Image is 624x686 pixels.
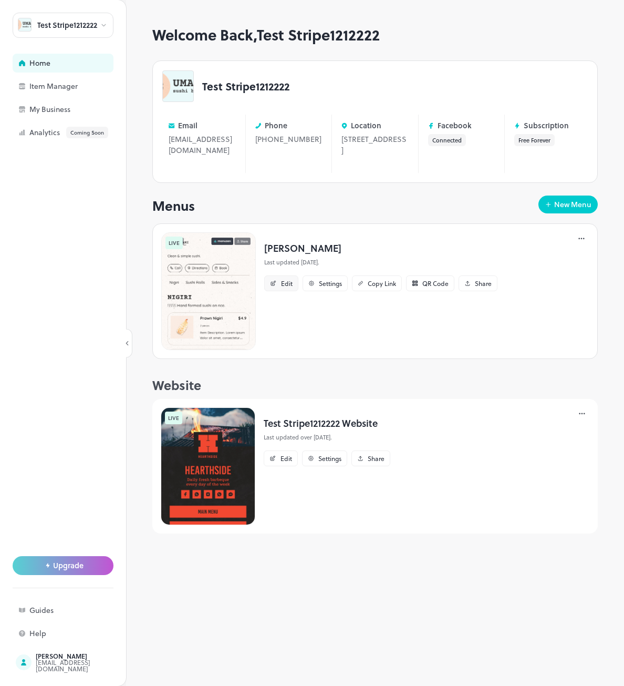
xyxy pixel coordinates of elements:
div: Share [475,280,492,286]
div: My Business [29,106,134,113]
img: 3.jpeg [161,407,255,525]
p: Last updated over [DATE]. [264,433,390,442]
div: Copy Link [368,280,396,286]
p: Phone [265,121,287,129]
div: New Menu [554,201,591,208]
div: Edit [280,455,292,462]
div: [EMAIL_ADDRESS][DOMAIN_NAME] [36,659,134,672]
div: LIVE [165,412,182,424]
button: Connected [428,134,466,146]
div: QR Code [422,280,449,286]
p: Facebook [438,121,472,129]
div: Analytics [29,127,134,138]
div: Settings [318,455,341,462]
h1: Welcome Back, Test Stripe1212222 [152,26,598,44]
div: [STREET_ADDRESS] [341,134,409,156]
div: Test Stripe1212222 [37,22,97,29]
p: Location [351,121,381,129]
div: Share [368,455,384,462]
div: [EMAIL_ADDRESS][DOMAIN_NAME] [169,134,236,167]
div: [PERSON_NAME] [36,653,134,659]
div: Help [29,630,134,637]
p: Subscription [524,121,569,129]
div: Home [29,59,134,67]
p: Menus [152,196,195,216]
div: Coming Soon [66,127,108,138]
p: [PERSON_NAME] [264,241,497,255]
button: New Menu [538,196,598,213]
img: avatar [163,71,193,101]
div: Guides [29,607,134,614]
div: Item Manager [29,83,134,90]
button: Free Forever [514,134,555,146]
img: avatar [18,18,31,31]
p: Last updated [DATE]. [264,258,497,267]
div: Edit [281,280,293,286]
p: Test Stripe1212222 Website [264,416,390,430]
img: 175453586170838guixqlrg7.png [161,232,256,350]
span: Upgrade [53,561,84,570]
p: Email [178,121,197,129]
div: Website [152,376,598,395]
p: Test Stripe1212222 [202,81,289,91]
div: Settings [319,280,342,286]
div: [PHONE_NUMBER] [255,134,323,156]
div: LIVE [165,237,183,249]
